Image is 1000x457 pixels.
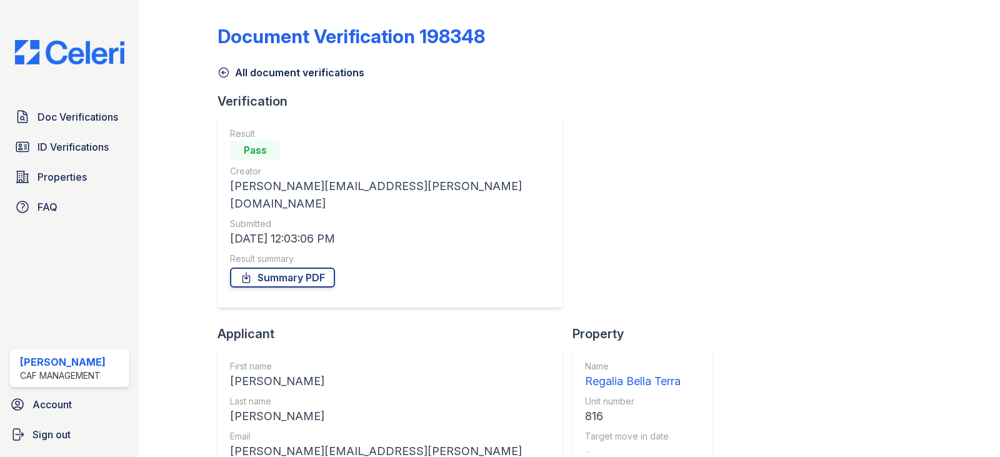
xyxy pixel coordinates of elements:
[230,140,280,160] div: Pass
[5,392,134,417] a: Account
[10,104,129,129] a: Doc Verifications
[230,178,550,213] div: [PERSON_NAME][EMAIL_ADDRESS][PERSON_NAME][DOMAIN_NAME]
[585,360,681,373] div: Name
[230,253,550,265] div: Result summary
[37,109,118,124] span: Doc Verifications
[217,65,364,80] a: All document verifications
[10,164,129,189] a: Properties
[585,360,681,390] a: Name Regalia Bella Terra
[10,134,129,159] a: ID Verifications
[20,354,106,369] div: [PERSON_NAME]
[230,360,550,373] div: First name
[5,422,134,447] a: Sign out
[20,369,106,382] div: CAF Management
[32,427,71,442] span: Sign out
[230,128,550,140] div: Result
[230,395,550,408] div: Last name
[585,430,681,443] div: Target move in date
[230,218,550,230] div: Submitted
[217,325,572,343] div: Applicant
[585,395,681,408] div: Unit number
[217,93,572,110] div: Verification
[230,268,335,288] a: Summary PDF
[230,230,550,248] div: [DATE] 12:03:06 PM
[230,430,550,443] div: Email
[230,408,550,425] div: [PERSON_NAME]
[5,40,134,64] img: CE_Logo_Blue-a8612792a0a2168367f1c8372b55b34899dd931a85d93a1a3d3e32e68fde9ad4.png
[230,373,550,390] div: [PERSON_NAME]
[37,199,57,214] span: FAQ
[217,25,485,48] div: Document Verification 198348
[572,325,722,343] div: Property
[37,169,87,184] span: Properties
[230,165,550,178] div: Creator
[947,407,987,444] iframe: chat widget
[585,373,681,390] div: Regalia Bella Terra
[32,397,72,412] span: Account
[37,139,109,154] span: ID Verifications
[10,194,129,219] a: FAQ
[585,408,681,425] div: 816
